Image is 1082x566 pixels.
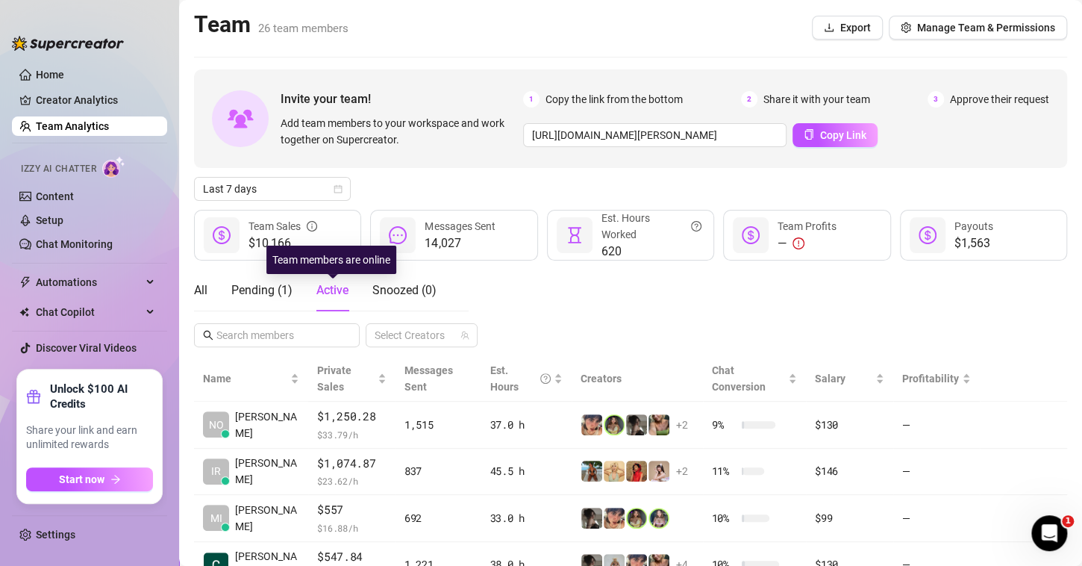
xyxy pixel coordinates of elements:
iframe: Intercom live chat [1031,515,1067,551]
span: Start now [59,473,104,485]
div: All [194,282,207,299]
span: 620 [601,243,701,261]
span: $547.84 [317,548,386,566]
td: — [893,402,980,449]
span: dollar-circle [919,226,936,244]
div: Team Sales [248,218,317,234]
span: Export [840,22,871,34]
span: $1,074.87 [317,455,386,473]
img: jadesummersss [604,414,625,435]
td: — [893,495,980,542]
span: 11 % [712,463,736,479]
span: Messages Sent [425,220,495,232]
span: Team Profits [778,220,836,232]
span: search [203,330,213,340]
img: Actually.Maria [604,461,625,482]
span: [PERSON_NAME] [235,455,299,488]
a: Settings [36,529,75,541]
div: — [778,234,836,252]
span: 1 [523,91,540,108]
span: 26 team members [258,22,348,35]
div: Est. Hours [490,362,550,395]
button: Copy Link [792,123,878,147]
span: Copy Link [820,129,866,141]
input: Search members [216,327,339,343]
th: Creators [572,356,703,402]
div: 1,515 [404,417,472,433]
div: Team members are online [266,246,396,274]
span: $10,166 [248,234,317,252]
span: MI [210,510,222,526]
span: question-circle [691,210,701,243]
span: dollar-circle [213,226,231,244]
span: dollar-circle [742,226,760,244]
div: 33.0 h [490,510,562,526]
button: Start nowarrow-right [26,467,153,491]
span: team [460,331,469,340]
span: Add team members to your workspace and work together on Supercreator. [281,115,517,148]
img: bellatendresse [626,461,647,482]
div: 692 [404,510,472,526]
img: Chat Copilot [19,307,29,317]
td: — [893,449,980,496]
span: thunderbolt [19,276,31,288]
span: + 2 [676,463,688,479]
span: 3 [928,91,944,108]
span: Chat Copilot [36,300,142,324]
div: $99 [815,510,884,526]
span: Approve their request [950,91,1049,108]
span: message [389,226,407,244]
span: Invite your team! [281,90,523,108]
img: dreamsofleana [648,414,669,435]
span: $ 16.88 /h [317,520,386,535]
span: setting [901,22,911,33]
span: Izzy AI Chatter [21,162,96,176]
span: Share it with your team [763,91,870,108]
span: Last 7 days [203,178,342,200]
span: Messages Sent [404,364,453,393]
div: Pending ( 1 ) [231,282,293,299]
span: arrow-right [110,474,121,485]
h2: Team [194,10,348,39]
img: Libby [581,461,602,482]
a: Team Analytics [36,120,109,132]
img: jadetv [648,508,669,529]
div: 837 [404,463,472,479]
span: Private Sales [317,364,351,393]
span: $ 23.62 /h [317,473,386,488]
a: Setup [36,214,63,226]
span: $1,250.28 [317,408,386,426]
span: Chat Conversion [712,364,766,393]
span: Manage Team & Permissions [917,22,1055,34]
span: 1 [1062,515,1074,527]
div: 37.0 h [490,417,562,433]
span: exclamation-circle [792,237,804,249]
img: bonnierides [604,508,625,529]
button: Export [812,16,883,40]
span: [PERSON_NAME] [235,408,299,441]
span: [PERSON_NAME] [235,502,299,535]
span: NO [209,417,224,433]
span: Active [316,283,348,297]
div: 45.5 h [490,463,562,479]
span: download [824,22,834,33]
th: Name [194,356,308,402]
span: Automations [36,270,142,294]
span: gift [26,389,41,404]
span: + 2 [676,417,688,433]
span: info-circle [307,218,317,234]
strong: Unlock $100 AI Credits [50,382,153,411]
span: Salary [815,373,845,385]
span: Name [203,370,287,387]
img: daiisyjane [581,508,602,529]
div: $130 [815,417,884,433]
img: logo-BBDzfeDw.svg [12,36,124,51]
span: Payouts [954,220,993,232]
img: anaxmei [648,461,669,482]
span: calendar [334,184,343,193]
span: IR [211,463,221,479]
span: hourglass [566,226,584,244]
img: bonnierides [581,414,602,435]
a: Creator Analytics [36,88,155,112]
span: 2 [741,91,757,108]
